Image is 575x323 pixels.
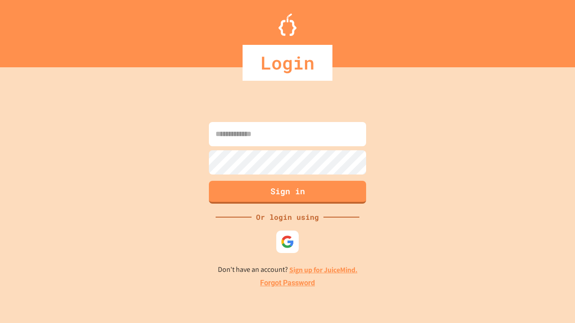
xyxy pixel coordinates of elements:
[260,278,315,288] a: Forgot Password
[279,13,296,36] img: Logo.svg
[209,181,366,204] button: Sign in
[252,212,323,223] div: Or login using
[243,45,332,81] div: Login
[281,235,294,249] img: google-icon.svg
[218,264,358,275] p: Don't have an account?
[289,265,358,275] a: Sign up for JuiceMind.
